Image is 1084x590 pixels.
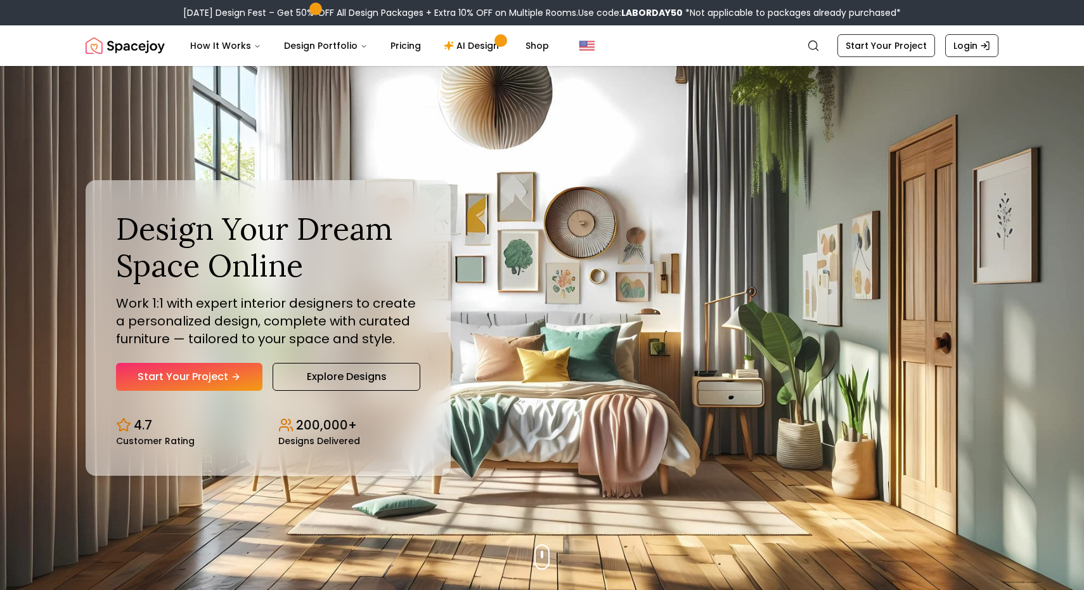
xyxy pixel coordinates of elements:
[274,33,378,58] button: Design Portfolio
[116,211,420,284] h1: Design Your Dream Space Online
[116,294,420,348] p: Work 1:1 with expert interior designers to create a personalized design, complete with curated fu...
[180,33,271,58] button: How It Works
[278,436,360,445] small: Designs Delivered
[296,416,357,434] p: 200,000+
[86,33,165,58] a: Spacejoy
[180,33,559,58] nav: Main
[434,33,513,58] a: AI Design
[515,33,559,58] a: Shop
[116,406,420,445] div: Design stats
[579,38,595,53] img: United States
[837,34,935,57] a: Start Your Project
[621,6,683,19] b: LABORDAY50
[86,33,165,58] img: Spacejoy Logo
[116,436,195,445] small: Customer Rating
[945,34,998,57] a: Login
[683,6,901,19] span: *Not applicable to packages already purchased*
[183,6,901,19] div: [DATE] Design Fest – Get 50% OFF All Design Packages + Extra 10% OFF on Multiple Rooms.
[116,363,262,391] a: Start Your Project
[578,6,683,19] span: Use code:
[380,33,431,58] a: Pricing
[273,363,420,391] a: Explore Designs
[86,25,998,66] nav: Global
[134,416,152,434] p: 4.7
